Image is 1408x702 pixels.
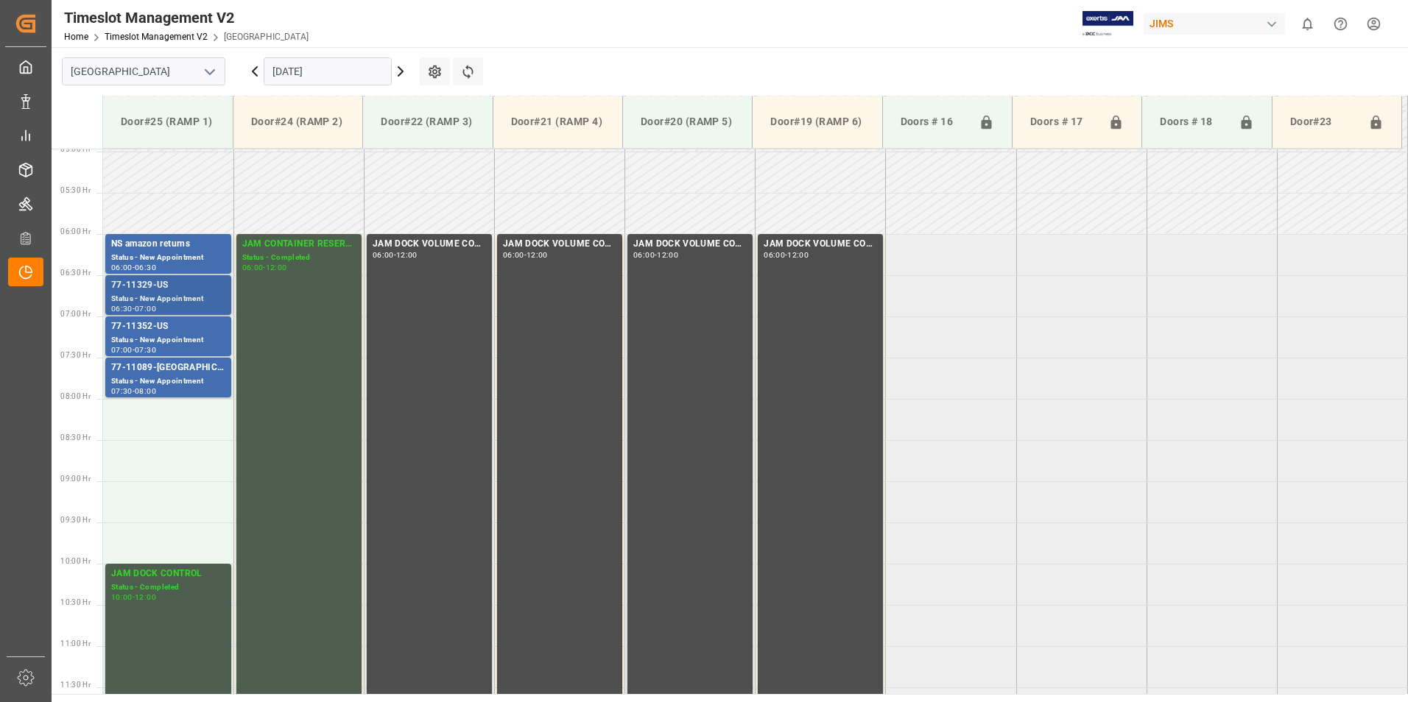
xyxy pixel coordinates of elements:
[242,237,356,252] div: JAM CONTAINER RESERVED
[111,567,225,581] div: JAM DOCK CONTROL
[60,227,91,235] span: 06:00 Hr
[895,108,973,136] div: Doors # 16
[60,310,91,318] span: 07:00 Hr
[1284,108,1362,136] div: Door#23
[60,681,91,689] span: 11:30 Hr
[111,388,133,394] div: 07:30
[111,361,225,375] div: 77-11089-[GEOGRAPHIC_DATA]
[1144,13,1285,35] div: JIMS
[60,557,91,565] span: 10:00 Hr
[505,108,610,135] div: Door#21 (RAMP 4)
[133,594,135,600] div: -
[1324,7,1357,40] button: Help Center
[1291,7,1324,40] button: show 0 new notifications
[242,264,264,271] div: 06:00
[635,108,740,135] div: Door#20 (RAMP 5)
[64,7,309,29] div: Timeslot Management V2
[111,319,225,334] div: 77-11352-US
[263,264,265,271] div: -
[764,252,785,258] div: 06:00
[62,57,225,85] input: Type to search/select
[111,375,225,388] div: Status - New Appointment
[373,252,394,258] div: 06:00
[111,293,225,305] div: Status - New Appointment
[657,252,678,258] div: 12:00
[111,278,225,293] div: 77-11329-US
[133,305,135,312] div: -
[133,347,135,353] div: -
[111,237,225,252] div: NS amazon returns
[396,252,418,258] div: 12:00
[60,516,91,524] span: 09:30 Hr
[60,269,91,277] span: 06:30 Hr
[394,252,396,258] div: -
[242,252,356,264] div: Status - Completed
[633,237,747,252] div: JAM DOCK VOLUME CONTROL
[111,252,225,264] div: Status - New Appointment
[133,388,135,394] div: -
[503,237,616,252] div: JAM DOCK VOLUME CONTROL
[764,108,870,135] div: Door#19 (RAMP 6)
[135,594,156,600] div: 12:00
[135,388,156,394] div: 08:00
[135,305,156,312] div: 07:00
[111,264,133,271] div: 06:00
[527,252,548,258] div: 12:00
[266,264,287,271] div: 12:00
[524,252,527,258] div: -
[764,237,877,252] div: JAM DOCK VOLUME CONTROL
[198,60,220,83] button: open menu
[1154,108,1232,136] div: Doors # 18
[111,347,133,353] div: 07:00
[133,264,135,271] div: -
[373,237,486,252] div: JAM DOCK VOLUME CONTROL
[135,264,156,271] div: 06:30
[787,252,809,258] div: 12:00
[60,392,91,400] span: 08:00 Hr
[111,305,133,312] div: 06:30
[60,351,91,359] span: 07:30 Hr
[135,347,156,353] div: 07:30
[264,57,392,85] input: DD.MM.YYYY
[245,108,351,135] div: Door#24 (RAMP 2)
[64,32,88,42] a: Home
[785,252,787,258] div: -
[375,108,480,135] div: Door#22 (RAMP 3)
[111,334,225,347] div: Status - New Appointment
[60,639,91,648] span: 11:00 Hr
[60,186,91,194] span: 05:30 Hr
[503,252,524,258] div: 06:00
[1024,108,1102,136] div: Doors # 17
[60,475,91,483] span: 09:00 Hr
[111,581,225,594] div: Status - Completed
[115,108,221,135] div: Door#25 (RAMP 1)
[633,252,655,258] div: 06:00
[1144,10,1291,38] button: JIMS
[655,252,657,258] div: -
[1083,11,1133,37] img: Exertis%20JAM%20-%20Email%20Logo.jpg_1722504956.jpg
[60,598,91,606] span: 10:30 Hr
[105,32,208,42] a: Timeslot Management V2
[111,594,133,600] div: 10:00
[60,433,91,442] span: 08:30 Hr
